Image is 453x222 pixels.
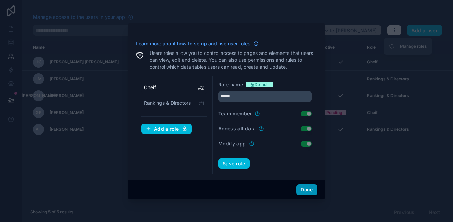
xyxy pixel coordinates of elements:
span: # 1 [199,100,204,107]
span: Default [255,82,269,87]
label: Modify app [218,140,246,147]
div: Add a role [146,126,187,132]
a: Learn more about how to setup and use user roles [136,40,259,47]
label: Team member [218,110,252,117]
label: Role name [218,81,243,88]
span: # 2 [198,84,204,91]
span: Rankings & Directors [144,100,191,106]
button: Add a role [141,124,192,135]
button: Done [296,184,317,195]
span: Cheif [144,84,156,91]
label: Access all data [218,125,256,132]
button: Save role [218,158,250,169]
span: Learn more about how to setup and use user roles [136,40,251,47]
p: Users roles allow you to control access to pages and elements that users can view, edit and delet... [150,50,317,70]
